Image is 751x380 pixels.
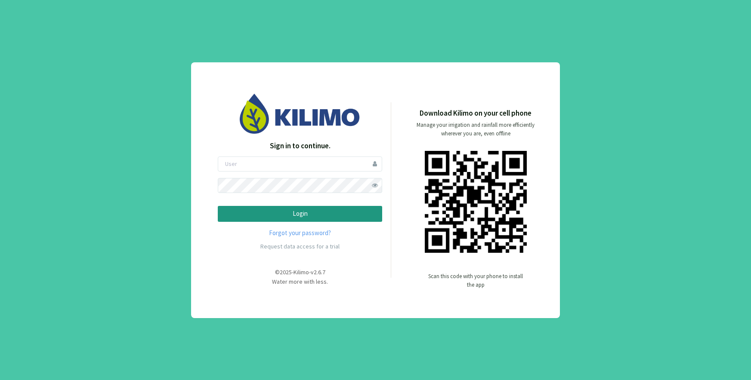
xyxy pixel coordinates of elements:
p: Download Kilimo on your cell phone [420,108,532,119]
a: Forgot your password? [218,228,382,238]
span: - [309,268,311,276]
img: Image [240,94,360,134]
p: Login [225,209,375,219]
p: Scan this code with your phone to install the app [428,272,523,289]
span: v2.6.7 [311,268,325,276]
span: Kilimo [294,268,309,276]
button: Login [218,206,382,222]
p: Sign in to continue. [218,141,382,152]
img: qr code [425,151,527,253]
p: Manage your irrigation and rainfall more efficiently wherever you are, even offline [409,121,542,138]
span: 2025 [280,268,292,276]
span: Water more with less. [272,278,328,285]
a: Request data access for a trial [260,242,340,250]
input: User [218,156,382,172]
span: - [292,268,294,276]
span: © [275,268,280,276]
